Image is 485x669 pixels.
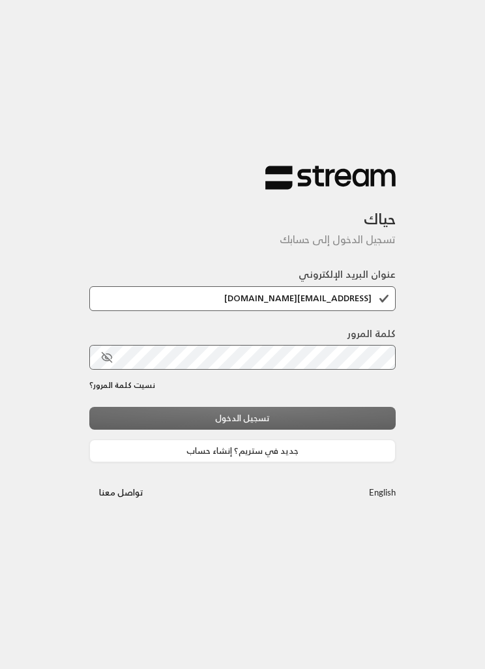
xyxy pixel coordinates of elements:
h3: حياك [89,190,396,228]
a: English [369,482,396,505]
a: تواصل معنا [89,485,153,500]
img: Stream Logo [265,165,396,190]
h5: تسجيل الدخول إلى حسابك [89,233,396,246]
input: اكتب بريدك الإلكتروني هنا [89,286,396,311]
a: جديد في ستريم؟ إنشاء حساب [89,439,396,462]
label: عنوان البريد الإلكتروني [299,267,396,282]
label: كلمة المرور [347,327,396,342]
button: toggle password visibility [96,346,118,368]
button: تواصل معنا [89,482,153,505]
a: نسيت كلمة المرور؟ [89,379,155,391]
